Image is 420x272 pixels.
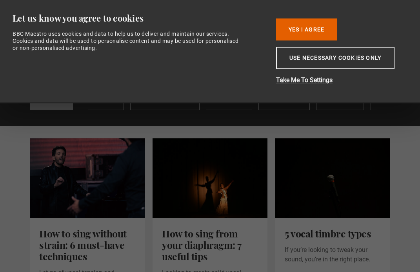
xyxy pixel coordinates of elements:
div: Let us know you agree to cookies [13,13,264,24]
a: 5 vocal timbre types [285,227,371,240]
button: Yes I Agree [276,18,337,40]
a: How to sing without strain: 6 must-have techniques [39,227,127,263]
a: How to sing from your diaphragm: 7 useful tips [162,227,241,263]
button: Use necessary cookies only [276,47,395,69]
button: Take Me To Settings [276,75,402,85]
div: BBC Maestro uses cookies and data to help us to deliver and maintain our services. Cookies and da... [13,30,239,52]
